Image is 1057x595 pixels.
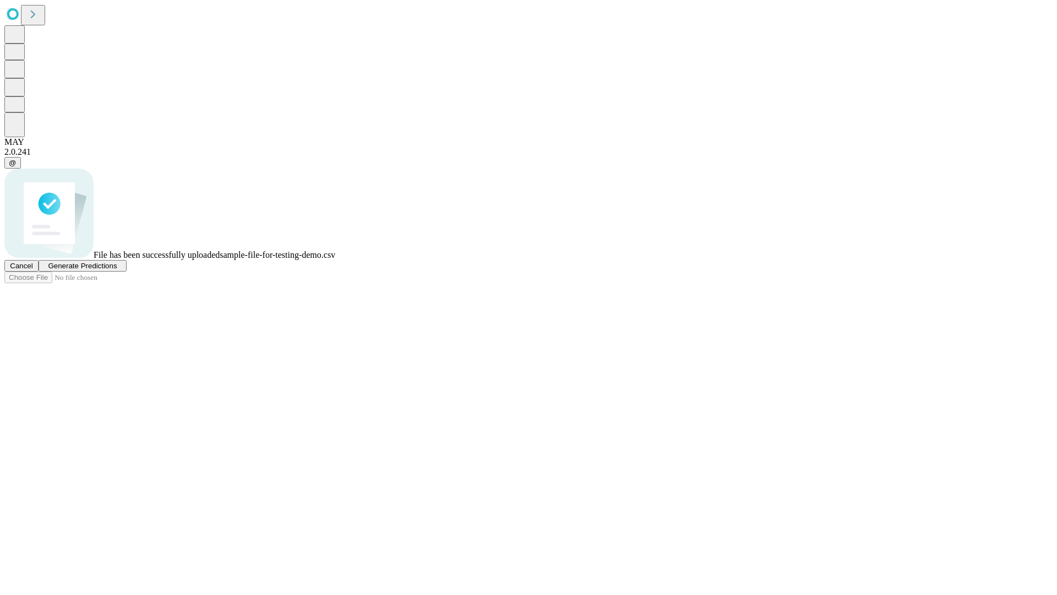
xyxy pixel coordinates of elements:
span: @ [9,159,17,167]
span: Generate Predictions [48,262,117,270]
button: Generate Predictions [39,260,127,272]
div: MAY [4,137,1053,147]
span: File has been successfully uploaded [94,250,220,259]
div: 2.0.241 [4,147,1053,157]
span: Cancel [10,262,33,270]
button: @ [4,157,21,169]
span: sample-file-for-testing-demo.csv [220,250,335,259]
button: Cancel [4,260,39,272]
